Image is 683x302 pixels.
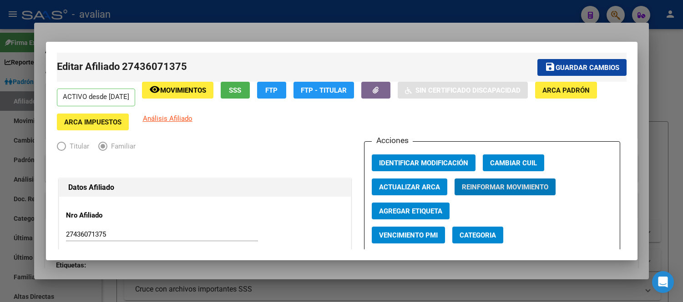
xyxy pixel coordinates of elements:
mat-icon: remove_red_eye [149,84,160,95]
span: Reinformar Movimiento [462,183,548,191]
button: Sin Certificado Discapacidad [398,82,528,99]
span: Análisis Afiliado [143,114,192,123]
button: Identificar Modificación [372,154,476,171]
button: Guardar cambios [537,59,627,76]
span: Movimientos [160,86,206,94]
button: Agregar Etiqueta [372,203,450,219]
mat-icon: save [545,61,556,72]
span: Identificar Modificación [379,159,468,167]
button: ARCA Padrón [535,82,597,99]
p: Nro Afiliado [66,210,149,221]
span: Agregar Etiqueta [379,207,442,215]
button: Cambiar CUIL [483,154,544,171]
button: Reinformar Movimiento [455,178,556,195]
div: Open Intercom Messenger [652,271,674,293]
button: Actualizar ARCA [372,178,447,195]
span: Actualizar ARCA [379,183,440,191]
button: Vencimiento PMI [372,227,445,243]
button: SSS [221,82,250,99]
button: Categoria [452,227,503,243]
span: Guardar cambios [556,64,619,72]
button: ARCA Impuestos [57,114,129,130]
span: SSS [229,86,241,94]
span: ARCA Impuestos [64,118,121,126]
span: FTP [265,86,278,94]
span: ARCA Padrón [542,86,590,94]
h1: Datos Afiliado [68,182,342,193]
span: Titular [66,141,89,152]
span: Cambiar CUIL [490,159,537,167]
span: FTP - Titular [301,86,347,94]
button: FTP [257,82,286,99]
button: FTP - Titular [293,82,354,99]
button: Movimientos [142,82,213,99]
span: Vencimiento PMI [379,231,438,239]
p: ACTIVO desde [DATE] [57,89,135,106]
span: Familiar [107,141,136,152]
span: Sin Certificado Discapacidad [415,86,521,94]
span: Categoria [460,231,496,239]
mat-radio-group: Elija una opción [57,144,145,152]
h3: Acciones [372,134,413,146]
span: Editar Afiliado 27436071375 [57,61,187,72]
